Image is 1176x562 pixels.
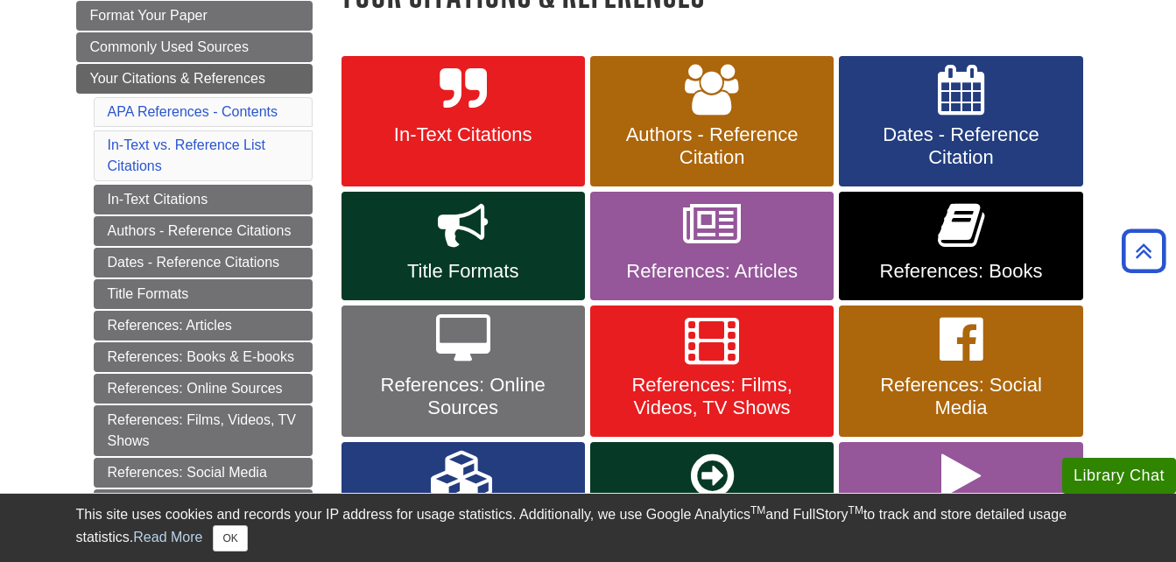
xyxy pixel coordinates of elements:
sup: TM [849,504,863,516]
button: Library Chat [1062,458,1176,494]
a: Title Formats [342,192,585,300]
span: In-Text Citations [355,123,572,146]
a: In-Text Citations [94,185,313,214]
span: Dates - Reference Citation [852,123,1069,169]
a: Commonly Used Sources [76,32,313,62]
a: Dates - Reference Citations [94,248,313,277]
a: References: Social Media [839,306,1082,437]
a: Authors - Reference Citations [94,216,313,246]
span: References: Films, Videos, TV Shows [603,374,820,419]
a: APA References - Contents [108,104,278,119]
span: References: Social Media [852,374,1069,419]
a: In-Text Citations [342,56,585,187]
a: References: Online Sources [342,306,585,437]
button: Close [213,525,247,551]
span: Title Formats [355,260,572,283]
span: References: Articles [603,260,820,283]
a: References: Books [839,192,1082,300]
span: Your Citations & References [90,71,265,86]
a: Your Citations & References [76,64,313,94]
span: References: Online Sources [355,374,572,419]
span: Authors - Reference Citation [603,123,820,169]
a: References: Social Media [94,458,313,488]
div: This site uses cookies and records your IP address for usage statistics. Additionally, we use Goo... [76,504,1101,551]
a: Authors - Reference Citation [590,56,834,187]
span: References: Books [852,260,1069,283]
a: References: Articles [94,311,313,341]
a: References: Online Sources [94,374,313,404]
a: Back to Top [1116,239,1172,263]
a: References: Other Sources [94,489,313,519]
a: Format Your Paper [76,1,313,31]
sup: TM [750,504,765,516]
a: References: Books & E-books [94,342,313,372]
a: References: Films, Videos, TV Shows [590,306,834,437]
a: References: Articles [590,192,834,300]
a: Read More [133,530,202,544]
a: Dates - Reference Citation [839,56,1082,187]
a: In-Text vs. Reference List Citations [108,137,266,173]
span: Format Your Paper [90,8,208,23]
a: Title Formats [94,279,313,309]
span: Commonly Used Sources [90,39,249,54]
a: References: Films, Videos, TV Shows [94,405,313,456]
